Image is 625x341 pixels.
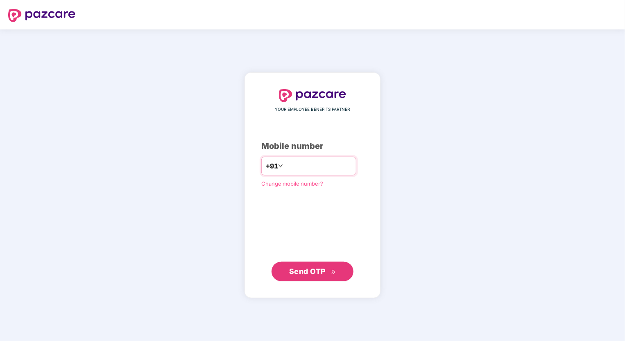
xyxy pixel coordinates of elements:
[289,267,326,276] span: Send OTP
[8,9,75,22] img: logo
[272,262,353,281] button: Send OTPdouble-right
[331,269,336,275] span: double-right
[266,161,278,171] span: +91
[261,180,323,187] a: Change mobile number?
[261,140,364,153] div: Mobile number
[279,89,346,102] img: logo
[278,164,283,168] span: down
[275,106,350,113] span: YOUR EMPLOYEE BENEFITS PARTNER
